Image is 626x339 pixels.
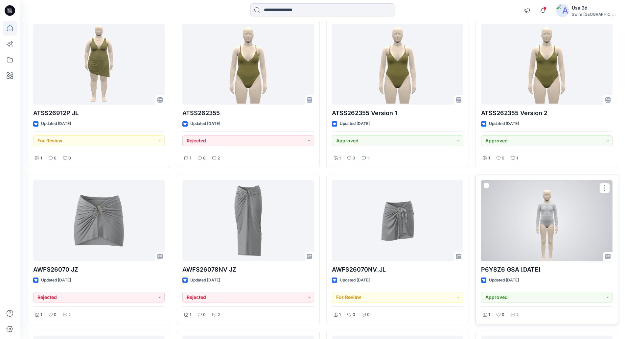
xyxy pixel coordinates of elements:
p: 0 [54,311,57,318]
p: 0 [203,155,206,162]
a: ATSS262355 Version 2 [481,24,613,105]
a: P6Y8Z6 GSA 2025.09.02 [481,180,613,261]
p: 2 [218,155,220,162]
p: 1 [40,311,42,318]
p: 0 [203,311,206,318]
p: 0 [367,311,370,318]
p: 1 [367,155,369,162]
a: AWFS26078NV JZ [182,180,314,261]
p: 0 [502,155,504,162]
a: ATSS262355 Version 1 [332,24,463,105]
p: Updated [DATE] [340,120,370,127]
p: Updated [DATE] [489,277,519,284]
p: 2 [218,311,220,318]
div: Swim [GEOGRAPHIC_DATA] [572,12,618,17]
p: AWFS26070NV_JL [332,265,463,274]
p: 1 [488,155,490,162]
a: AWFS26070 JZ [33,180,165,261]
a: AWFS26070NV_JL [332,180,463,261]
p: Updated [DATE] [190,120,220,127]
p: 0 [353,155,355,162]
p: P6Y8Z6 GSA [DATE] [481,265,613,274]
p: ATSS262355 Version 2 [481,109,613,118]
p: 2 [68,311,71,318]
p: Updated [DATE] [190,277,220,284]
p: 1 [40,155,42,162]
p: AWFS26078NV JZ [182,265,314,274]
p: Updated [DATE] [340,277,370,284]
a: ATSS262355 [182,24,314,105]
p: Updated [DATE] [489,120,519,127]
p: 0 [502,311,504,318]
p: ATSS26912P JL [33,109,165,118]
p: 0 [353,311,355,318]
p: 1 [190,311,191,318]
p: 1 [339,155,341,162]
p: Updated [DATE] [41,120,71,127]
img: avatar [556,4,569,17]
p: 1 [190,155,191,162]
p: Updated [DATE] [41,277,71,284]
p: 1 [516,155,518,162]
p: AWFS26070 JZ [33,265,165,274]
p: 0 [68,155,71,162]
p: ATSS262355 Version 1 [332,109,463,118]
p: 1 [339,311,341,318]
p: 0 [54,155,57,162]
p: ATSS262355 [182,109,314,118]
a: ATSS26912P JL [33,24,165,105]
p: 2 [516,311,519,318]
div: Usa 3d [572,4,618,12]
p: 1 [488,311,490,318]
